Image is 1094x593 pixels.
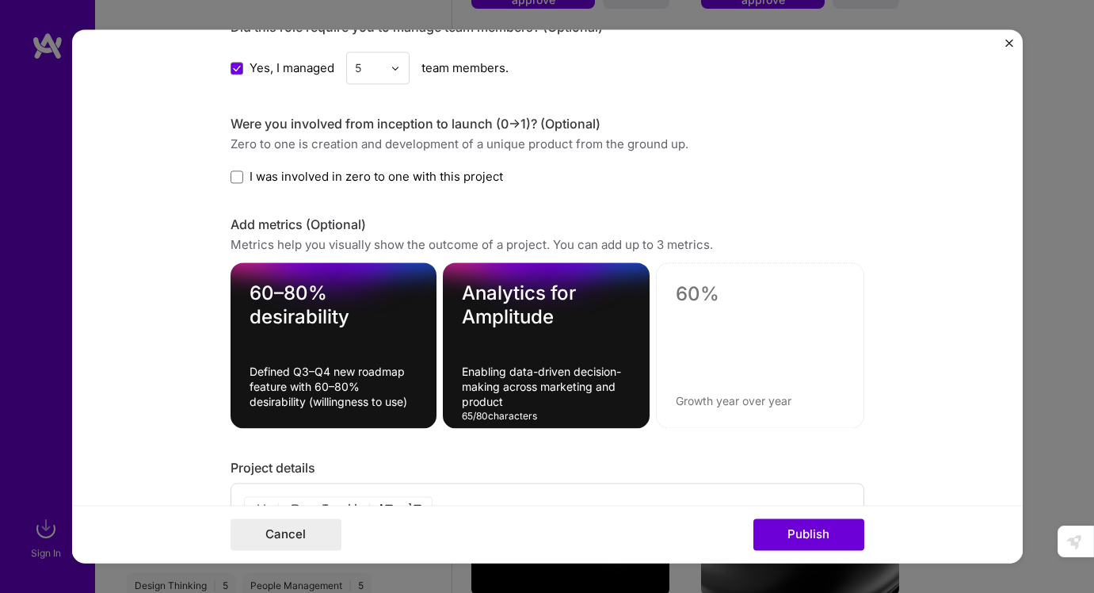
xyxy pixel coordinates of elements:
[250,282,418,330] textarea: 60–80% desirability
[231,461,864,477] div: Project details
[231,237,864,254] div: Metrics help you visually show the outcome of a project. You can add up to 3 metrics.
[289,503,302,516] img: Bold
[409,503,421,516] img: OL
[391,63,400,73] img: drop icon
[369,500,370,519] img: Divider
[231,519,341,551] button: Cancel
[231,52,864,84] div: team members.
[753,519,864,551] button: Publish
[231,136,864,152] div: Zero to one is creation and development of a unique product from the ground up.
[318,503,330,516] img: Italic
[278,500,279,519] img: Divider
[250,365,418,410] textarea: Defined Q3–Q4 new roadmap feature with 60–80% desirability (willingness to use)
[250,168,503,185] span: I was involved in zero to one with this project
[250,59,334,76] span: Yes, I managed
[231,116,864,132] div: Were you involved from inception to launch (0 -> 1)? (Optional)
[346,503,359,516] img: Underline
[462,365,631,410] textarea: Enabling data-driven decision-making across marketing and product
[231,217,864,234] div: Add metrics (Optional)
[1005,39,1013,55] button: Close
[380,503,393,516] img: UL
[462,408,537,425] div: 65 / 80 characters
[462,282,631,330] textarea: Analytics for Amplitude
[255,503,268,516] img: Heading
